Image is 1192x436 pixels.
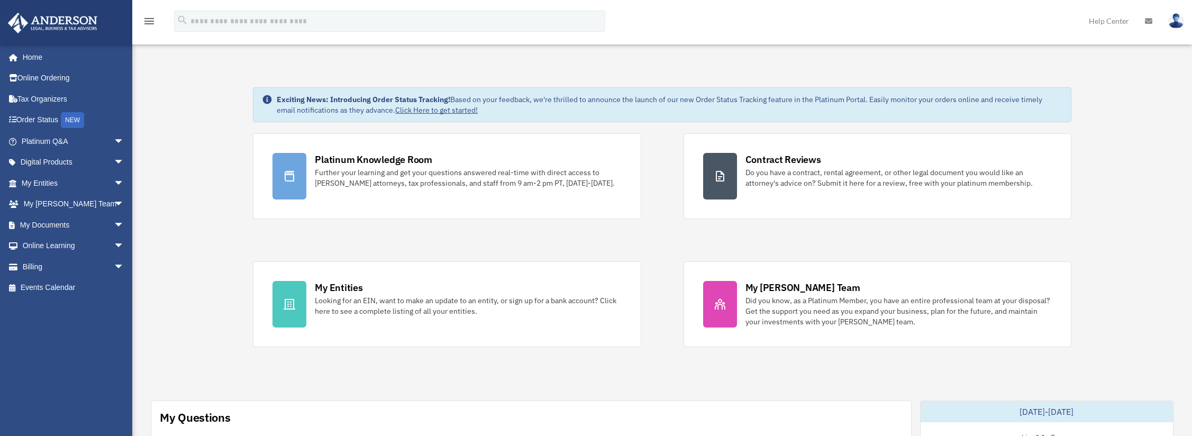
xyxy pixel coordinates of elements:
span: arrow_drop_down [114,172,135,194]
div: My [PERSON_NAME] Team [745,281,860,294]
a: My Documentsarrow_drop_down [7,214,140,235]
a: Billingarrow_drop_down [7,256,140,277]
span: arrow_drop_down [114,194,135,215]
span: arrow_drop_down [114,131,135,152]
a: Online Learningarrow_drop_down [7,235,140,257]
a: Contract Reviews Do you have a contract, rental agreement, or other legal document you would like... [684,133,1071,219]
a: Events Calendar [7,277,140,298]
img: User Pic [1168,13,1184,29]
div: Looking for an EIN, want to make an update to an entity, or sign up for a bank account? Click her... [315,295,621,316]
strong: Exciting News: Introducing Order Status Tracking! [277,95,450,104]
div: Platinum Knowledge Room [315,153,432,166]
i: search [177,14,188,26]
i: menu [143,15,156,28]
a: My Entities Looking for an EIN, want to make an update to an entity, or sign up for a bank accoun... [253,261,641,347]
div: Based on your feedback, we're thrilled to announce the launch of our new Order Status Tracking fe... [277,94,1062,115]
span: arrow_drop_down [114,214,135,236]
a: Platinum Knowledge Room Further your learning and get your questions answered real-time with dire... [253,133,641,219]
div: [DATE]-[DATE] [921,401,1173,422]
a: Order StatusNEW [7,110,140,131]
div: Do you have a contract, rental agreement, or other legal document you would like an attorney's ad... [745,167,1052,188]
div: My Entities [315,281,362,294]
a: Online Ordering [7,68,140,89]
a: Digital Productsarrow_drop_down [7,152,140,173]
span: arrow_drop_down [114,235,135,257]
a: Platinum Q&Aarrow_drop_down [7,131,140,152]
span: arrow_drop_down [114,256,135,278]
div: My Questions [160,410,231,425]
div: Further your learning and get your questions answered real-time with direct access to [PERSON_NAM... [315,167,621,188]
a: My [PERSON_NAME] Team Did you know, as a Platinum Member, you have an entire professional team at... [684,261,1071,347]
a: Home [7,47,135,68]
img: Anderson Advisors Platinum Portal [5,13,101,33]
a: menu [143,19,156,28]
div: NEW [61,112,84,128]
span: arrow_drop_down [114,152,135,174]
a: My Entitiesarrow_drop_down [7,172,140,194]
a: Click Here to get started! [395,105,478,115]
div: Contract Reviews [745,153,821,166]
a: My [PERSON_NAME] Teamarrow_drop_down [7,194,140,215]
a: Tax Organizers [7,88,140,110]
div: Did you know, as a Platinum Member, you have an entire professional team at your disposal? Get th... [745,295,1052,327]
